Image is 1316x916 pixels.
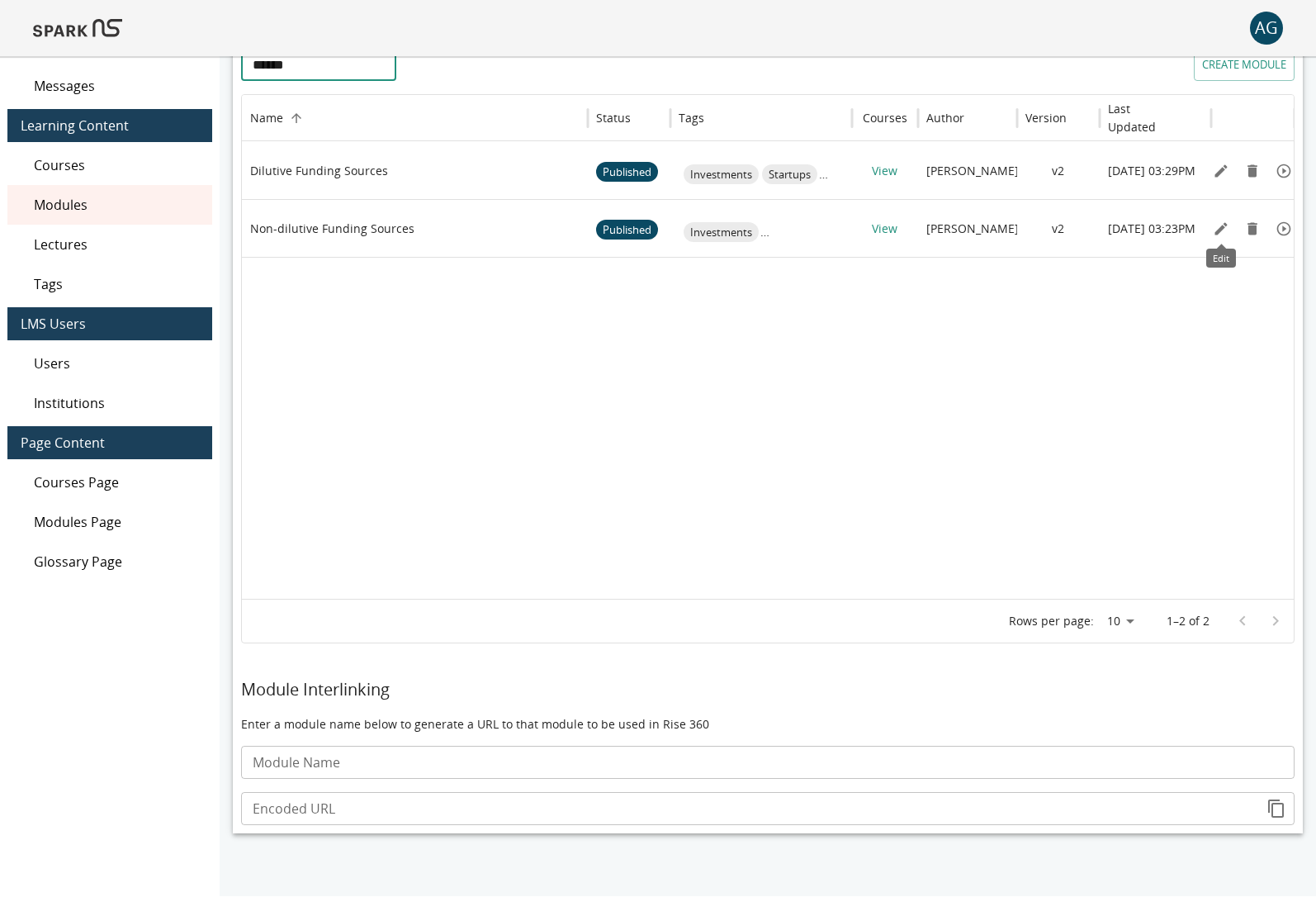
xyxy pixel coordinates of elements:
svg: Remove [1244,221,1261,237]
button: Create module [1194,48,1295,81]
div: Learning Content [7,109,212,142]
button: copy to clipboard [1260,792,1293,825]
div: AG [1250,12,1283,45]
div: Users [7,344,212,383]
div: Courses Page [7,463,212,502]
button: Sort [1180,107,1203,130]
p: 1–2 of 2 [1167,613,1209,629]
img: Logo of SPARK at Stanford [33,8,122,48]
svg: Preview [1276,221,1292,237]
span: Glossary Page [34,552,199,572]
span: Messages [34,76,199,96]
p: Enter a module name below to generate a URL to that module to be used in Rise 360 [241,716,1295,733]
div: Author [926,110,964,126]
a: View [872,221,897,236]
div: Messages [7,66,212,106]
button: Preview [1271,159,1296,183]
div: Tags [679,110,704,126]
button: Sort [632,107,656,130]
div: Modules [7,185,212,225]
div: Edit [1206,249,1236,268]
span: Users [34,354,199,373]
span: Courses [34,155,199,175]
svg: Preview [1276,163,1292,179]
button: Sort [285,107,308,130]
span: Lectures [34,235,199,254]
div: v2 [1017,141,1100,199]
div: v2 [1017,199,1100,257]
div: Courses [863,110,907,126]
div: Institutions [7,383,212,423]
button: account of current user [1250,12,1283,45]
span: Published [596,144,658,201]
button: Sort [966,107,989,130]
button: Preview [1271,216,1296,241]
div: Courses [7,145,212,185]
div: Name [250,110,283,126]
p: [PERSON_NAME] [926,163,1019,179]
span: Modules Page [34,512,199,532]
div: Status [596,110,631,126]
button: Edit [1209,159,1233,183]
button: Sort [1068,107,1091,130]
div: Version [1025,110,1067,126]
svg: Edit [1213,163,1229,179]
a: View [872,163,897,178]
span: Modules [34,195,199,215]
span: Courses Page [34,472,199,492]
p: [DATE] 03:29PM [1108,163,1195,179]
svg: Edit [1213,221,1229,237]
p: [DATE] 03:23PM [1108,221,1195,237]
p: Non-dilutive Funding Sources [250,221,414,237]
div: 10 [1101,610,1140,634]
button: Sort [706,107,729,130]
div: Tags [7,264,212,304]
div: Modules Page [7,502,212,542]
h6: Last Updated [1108,100,1178,136]
p: [PERSON_NAME] [926,221,1019,237]
span: Learning Content [21,116,199,135]
span: Published [596,202,658,259]
button: Remove [1240,216,1265,241]
span: Page Content [21,433,199,453]
p: Rows per page: [1009,613,1094,629]
h6: Module Interlinking [241,676,1295,703]
div: Glossary Page [7,542,212,581]
button: Remove [1240,159,1265,183]
svg: Remove [1244,163,1261,179]
div: Page Content [7,426,212,459]
div: Lectures [7,225,212,264]
span: Tags [34,274,199,294]
button: Edit [1209,216,1233,241]
span: Institutions [34,393,199,413]
div: LMS Users [7,307,212,340]
p: Dilutive Funding Sources [250,163,388,179]
span: LMS Users [21,314,199,334]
